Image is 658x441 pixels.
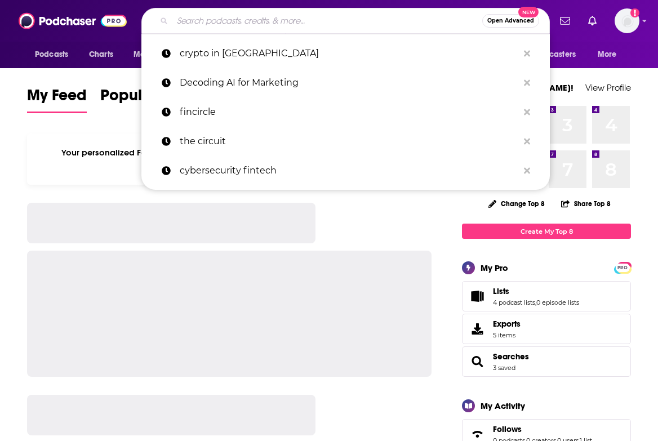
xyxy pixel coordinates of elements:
[172,12,482,30] input: Search podcasts, credits, & more...
[89,47,113,63] span: Charts
[100,86,196,112] span: Popular Feed
[615,8,639,33] span: Logged in as cmand-c
[615,8,639,33] img: User Profile
[19,10,127,32] img: Podchaser - Follow, Share and Rate Podcasts
[141,97,550,127] a: fincircle
[616,264,629,272] span: PRO
[141,156,550,185] a: cybersecurity fintech
[561,193,611,215] button: Share Top 8
[180,39,518,68] p: crypto in america
[27,44,83,65] button: open menu
[493,424,522,434] span: Follows
[462,346,631,377] span: Searches
[493,331,521,339] span: 5 items
[585,82,631,93] a: View Profile
[493,351,529,362] a: Searches
[466,321,488,337] span: Exports
[493,424,592,434] a: Follows
[482,14,539,28] button: Open AdvancedNew
[481,400,525,411] div: My Activity
[462,224,631,239] a: Create My Top 8
[141,127,550,156] a: the circuit
[590,44,631,65] button: open menu
[487,18,534,24] span: Open Advanced
[514,44,592,65] button: open menu
[482,197,552,211] button: Change Top 8
[466,354,488,369] a: Searches
[536,299,579,306] a: 0 episode lists
[493,319,521,329] span: Exports
[180,68,518,97] p: Decoding AI for Marketing
[555,11,575,30] a: Show notifications dropdown
[598,47,617,63] span: More
[27,86,87,112] span: My Feed
[141,68,550,97] a: Decoding AI for Marketing
[180,127,518,156] p: the circuit
[35,47,68,63] span: Podcasts
[493,286,579,296] a: Lists
[518,7,539,17] span: New
[27,133,432,185] div: Your personalized Feed is curated based on the Podcasts, Creators, Users, and Lists that you Follow.
[462,281,631,311] span: Lists
[180,156,518,185] p: cybersecurity fintech
[466,288,488,304] a: Lists
[493,286,509,296] span: Lists
[141,39,550,68] a: crypto in [GEOGRAPHIC_DATA]
[493,299,535,306] a: 4 podcast lists
[535,299,536,306] span: ,
[82,44,120,65] a: Charts
[134,47,174,63] span: Monitoring
[481,262,508,273] div: My Pro
[462,314,631,344] a: Exports
[584,11,601,30] a: Show notifications dropdown
[100,86,196,113] a: Popular Feed
[27,86,87,113] a: My Feed
[141,8,550,34] div: Search podcasts, credits, & more...
[616,263,629,271] a: PRO
[615,8,639,33] button: Show profile menu
[493,364,515,372] a: 3 saved
[126,44,188,65] button: open menu
[630,8,639,17] svg: Add a profile image
[180,97,518,127] p: fincircle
